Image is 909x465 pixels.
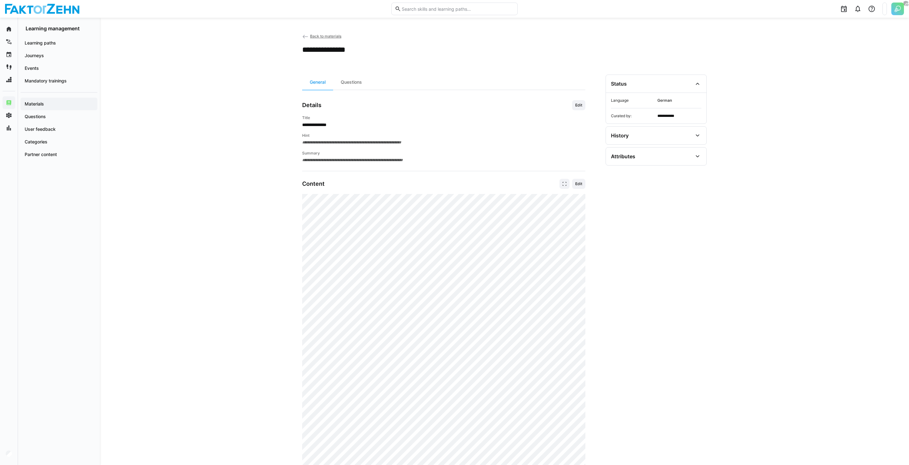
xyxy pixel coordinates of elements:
input: Search skills and learning paths… [401,6,514,12]
span: Edit [575,181,583,186]
h4: Title [302,115,585,120]
button: Edit [572,100,585,110]
span: Curated by: [611,113,655,118]
div: Status [611,81,627,87]
div: History [611,132,629,139]
span: Edit [575,103,583,108]
span: Back to materials [310,34,341,39]
div: Attributes [611,153,635,160]
div: General [302,75,333,90]
h3: Content [302,180,325,187]
h3: Details [302,102,321,109]
a: Back to materials [302,34,341,39]
h4: Summary [302,151,585,156]
button: Edit [572,179,585,189]
span: Language [611,98,655,103]
h4: Hint [302,133,585,138]
div: Questions [333,75,369,90]
span: German [657,98,701,103]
